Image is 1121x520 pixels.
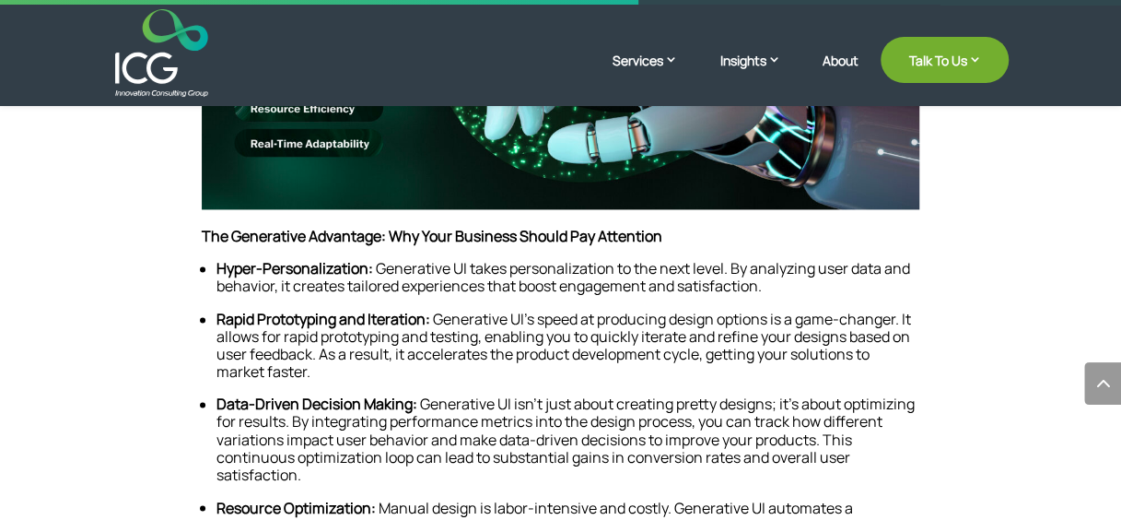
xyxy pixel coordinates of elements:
[202,226,662,246] strong: The Generative Advantage: Why Your Business Should Pay Attention
[216,396,919,484] li: Generative UI isn’t just about creating pretty designs; it’s about optimizing for results. By int...
[719,51,799,97] a: Insights
[216,394,417,414] strong: Data-Driven Decision Making:
[613,51,696,97] a: Services
[216,260,919,295] li: Generative UI takes personalization to the next level. By analyzing user data and behavior, it cr...
[216,258,373,278] strong: Hyper-Personalization:
[115,9,208,97] img: ICG
[216,309,430,329] strong: Rapid Prototyping and Iteration:
[216,311,919,382] li: Generative UI’s speed at producing design options is a game-changer. It allows for rapid prototyp...
[216,497,376,517] strong: Resource Optimization:
[822,53,858,97] a: About
[1029,431,1121,520] iframe: Chat Widget
[881,37,1009,83] a: Talk To Us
